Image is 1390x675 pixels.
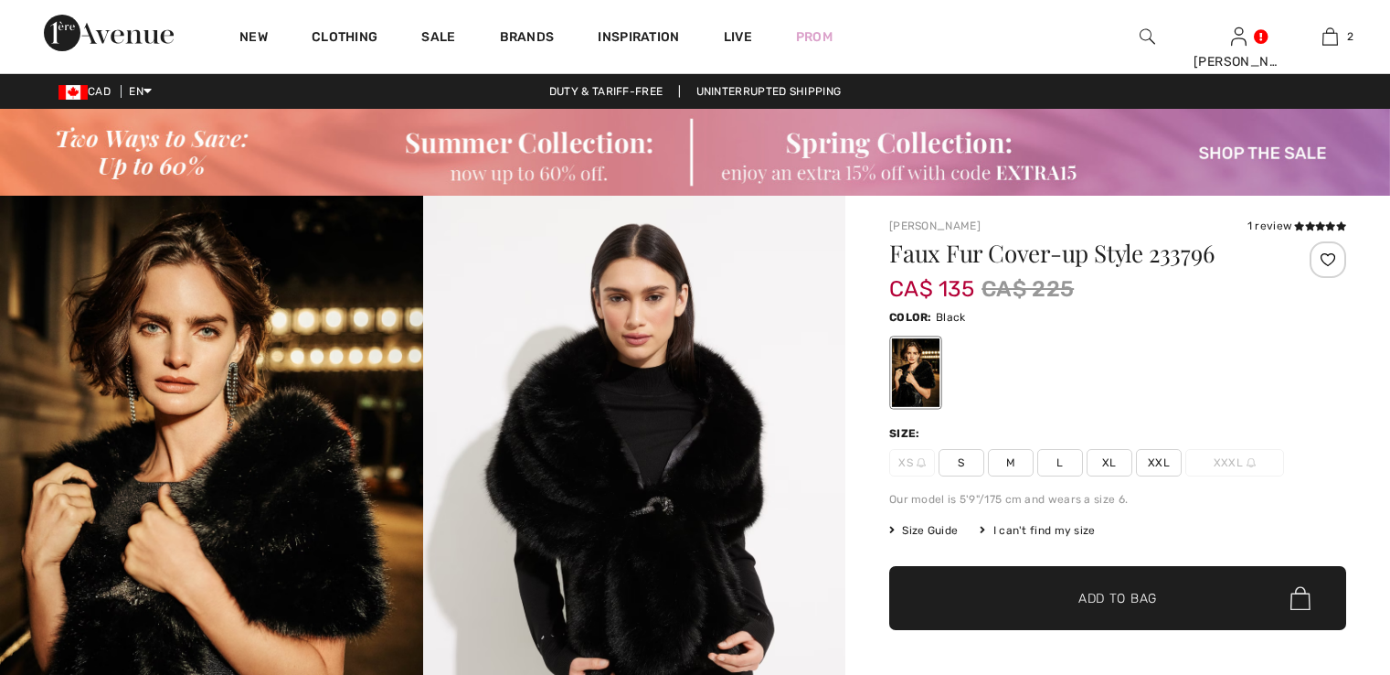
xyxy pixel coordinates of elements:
a: Sale [421,29,455,48]
span: CAD [58,85,118,98]
div: I can't find my size [980,522,1095,539]
a: Prom [796,27,833,47]
img: Bag.svg [1290,586,1310,610]
img: ring-m.svg [1247,458,1256,467]
img: ring-m.svg [917,458,926,467]
div: Our model is 5'9"/175 cm and wears a size 6. [889,491,1346,508]
span: XXL [1136,449,1182,477]
div: [PERSON_NAME] [1194,52,1283,71]
div: Black [892,338,939,407]
a: Clothing [312,29,377,48]
span: CA$ 135 [889,258,974,302]
span: S [939,449,984,477]
span: Size Guide [889,522,958,539]
span: M [988,449,1034,477]
span: XXXL [1185,449,1284,477]
img: My Bag [1322,26,1338,48]
h1: Faux Fur Cover-up Style 233796 [889,241,1270,265]
button: Add to Bag [889,566,1346,630]
img: search the website [1140,26,1155,48]
img: 1ère Avenue [44,15,174,51]
a: New [239,29,268,48]
span: Inspiration [598,29,679,48]
a: [PERSON_NAME] [889,220,981,232]
span: EN [129,85,152,98]
a: Sign In [1231,27,1247,45]
span: 2 [1347,28,1353,45]
a: Live [724,27,752,47]
span: XS [889,449,935,477]
span: L [1037,449,1083,477]
span: XL [1087,449,1132,477]
img: My Info [1231,26,1247,48]
span: Black [936,311,966,324]
a: Brands [500,29,555,48]
span: Color: [889,311,932,324]
img: Canadian Dollar [58,85,88,100]
span: CA$ 225 [981,273,1074,305]
a: 2 [1285,26,1374,48]
div: 1 review [1247,218,1346,234]
div: Size: [889,425,924,442]
span: Add to Bag [1078,589,1157,608]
